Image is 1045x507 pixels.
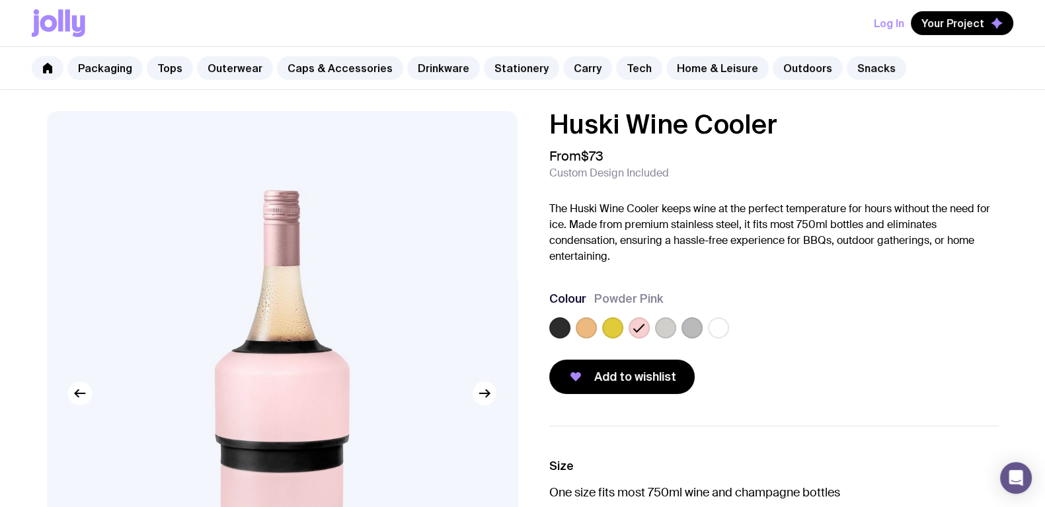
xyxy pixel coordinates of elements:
[549,485,999,500] p: One size fits most 750ml wine and champagne bottles
[847,56,906,80] a: Snacks
[549,291,586,307] h3: Colour
[616,56,662,80] a: Tech
[773,56,843,80] a: Outdoors
[594,291,664,307] span: Powder Pink
[147,56,193,80] a: Tops
[1000,462,1032,494] div: Open Intercom Messenger
[549,360,695,394] button: Add to wishlist
[666,56,769,80] a: Home & Leisure
[484,56,559,80] a: Stationery
[921,17,984,30] span: Your Project
[563,56,612,80] a: Carry
[594,369,676,385] span: Add to wishlist
[874,11,904,35] button: Log In
[911,11,1013,35] button: Your Project
[581,147,603,165] span: $73
[549,111,999,137] h1: Huski Wine Cooler
[549,167,669,180] span: Custom Design Included
[549,148,603,164] span: From
[277,56,403,80] a: Caps & Accessories
[67,56,143,80] a: Packaging
[197,56,273,80] a: Outerwear
[549,201,999,264] p: The Huski Wine Cooler keeps wine at the perfect temperature for hours without the need for ice. M...
[407,56,480,80] a: Drinkware
[549,458,999,474] h3: Size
